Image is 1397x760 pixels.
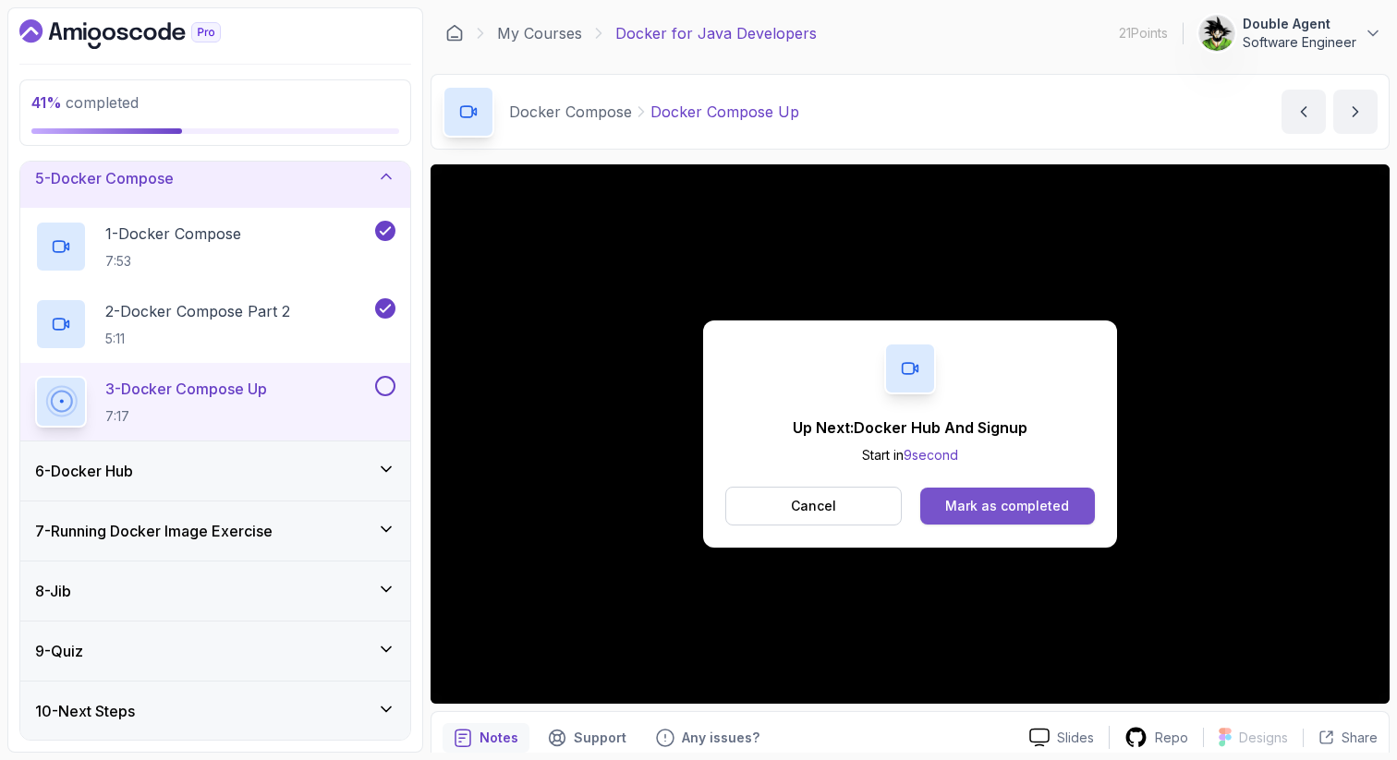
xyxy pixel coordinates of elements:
[682,729,759,747] p: Any issues?
[35,460,133,482] h3: 6 - Docker Hub
[793,446,1027,464] p: Start in
[105,330,290,348] p: 5:11
[35,298,395,350] button: 2-Docker Compose Part 25:11
[1239,729,1288,747] p: Designs
[574,729,626,747] p: Support
[1333,90,1378,134] button: next content
[35,221,395,272] button: 1-Docker Compose7:53
[19,19,263,49] a: Dashboard
[1199,16,1234,51] img: user profile image
[1155,729,1188,747] p: Repo
[480,729,518,747] p: Notes
[615,22,817,44] p: Docker for Java Developers
[791,497,836,515] p: Cancel
[445,24,464,42] a: Dashboard
[31,93,139,112] span: completed
[1243,15,1356,33] p: Double Agent
[20,561,410,621] button: 8-Jib
[35,520,273,542] h3: 7 - Running Docker Image Exercise
[1303,729,1378,747] button: Share
[20,682,410,741] button: 10-Next Steps
[431,164,1390,704] iframe: 3 - Docker Compose Up
[537,723,638,753] button: Support button
[1110,726,1203,749] a: Repo
[1119,24,1168,42] p: 21 Points
[645,723,771,753] button: Feedback button
[20,441,410,501] button: 6-Docker Hub
[35,700,135,722] h3: 10 - Next Steps
[105,223,241,245] p: 1 - Docker Compose
[443,723,529,753] button: notes button
[35,376,395,428] button: 3-Docker Compose Up7:17
[1014,728,1109,747] a: Slides
[725,487,902,525] button: Cancel
[650,101,799,123] p: Docker Compose Up
[35,580,71,602] h3: 8 - Jib
[1198,15,1382,52] button: user profile imageDouble AgentSoftware Engineer
[20,621,410,681] button: 9-Quiz
[35,640,83,662] h3: 9 - Quiz
[945,497,1069,515] div: Mark as completed
[105,300,290,322] p: 2 - Docker Compose Part 2
[105,407,267,426] p: 7:17
[920,488,1095,525] button: Mark as completed
[793,416,1027,439] p: Up Next: Docker Hub And Signup
[1057,729,1094,747] p: Slides
[497,22,582,44] a: My Courses
[20,501,410,561] button: 7-Running Docker Image Exercise
[509,101,632,123] p: Docker Compose
[1243,33,1356,52] p: Software Engineer
[35,167,174,189] h3: 5 - Docker Compose
[105,252,241,271] p: 7:53
[1342,729,1378,747] p: Share
[105,378,267,400] p: 3 - Docker Compose Up
[904,447,958,463] span: 9 second
[1282,90,1326,134] button: previous content
[20,149,410,208] button: 5-Docker Compose
[31,93,62,112] span: 41 %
